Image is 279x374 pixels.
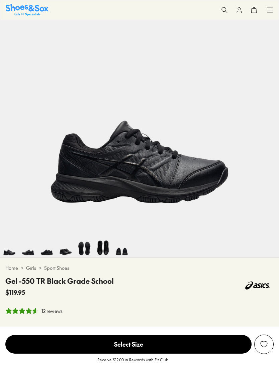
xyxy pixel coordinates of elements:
h4: Gel -550 TR Black Grade School [5,275,114,287]
a: Girls [26,264,36,271]
a: Home [5,264,18,271]
button: 4.75 stars, 12 ratings [5,308,63,315]
a: Shoes & Sox [6,4,49,16]
img: SNS_Logo_Responsive.svg [6,4,49,16]
div: 12 reviews [41,308,63,315]
img: 5-316872_1 [19,239,37,257]
img: 6-316873_1 [37,239,56,257]
img: 9-499070_1 [94,239,112,257]
img: 10-499071_1 [112,239,131,257]
button: Select Size [5,335,252,354]
div: > > [5,264,274,271]
button: Add to Wishlist [254,335,274,354]
p: Receive $12.00 in Rewards with Fit Club [97,357,168,369]
span: $119.95 [5,288,25,297]
img: 7-316874_1 [56,239,75,257]
img: Vendor logo [242,275,274,296]
img: 8-499069_1 [75,239,94,257]
a: Sport Shoes [44,264,69,271]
